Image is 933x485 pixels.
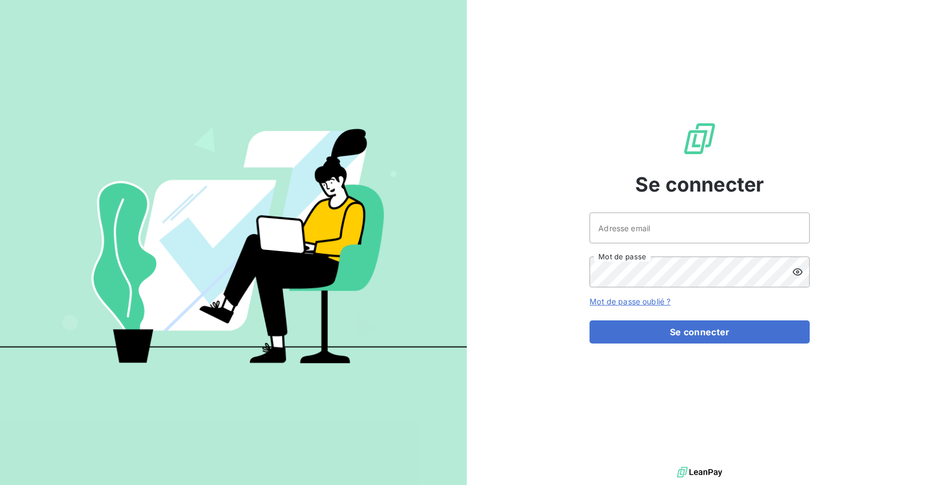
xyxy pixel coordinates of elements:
[590,212,810,243] input: placeholder
[590,297,670,306] a: Mot de passe oublié ?
[590,320,810,344] button: Se connecter
[635,170,764,199] span: Se connecter
[682,121,717,156] img: Logo LeanPay
[677,464,722,481] img: logo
